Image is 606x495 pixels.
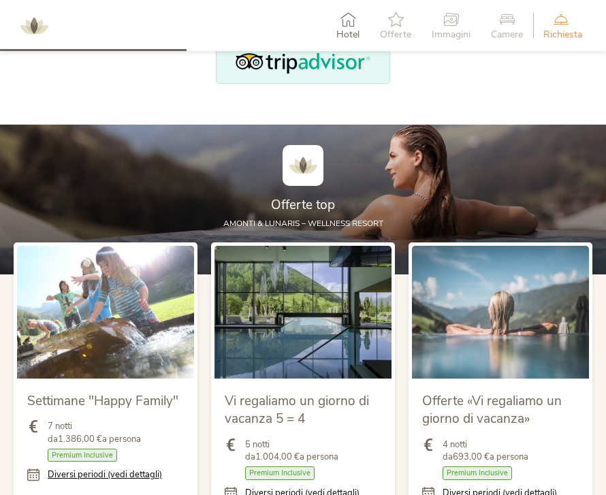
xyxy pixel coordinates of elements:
[245,466,315,479] span: Premium Inclusive
[48,468,162,481] a: Diversi periodi (vedi dettagli)
[14,20,54,30] a: AMONTI & LUNARIS Wellnessresort
[14,5,54,46] img: AMONTI & LUNARIS Wellnessresort
[336,30,360,39] span: Hotel
[283,145,323,186] img: AMONTI & LUNARIS Wellnessresort
[233,53,373,74] img: Tripadvisor
[48,420,141,445] span: 7 notti da a persona
[245,438,338,463] span: 5 notti da a persona
[48,449,117,462] span: Premium Inclusive
[223,218,383,229] span: AMONTI & LUNARIS – wellness resort
[543,30,582,39] span: Richiesta
[380,30,411,39] span: Offerte
[422,392,562,428] span: Offerte «Vi regaliamo un giorno di vacanza»
[17,246,194,379] img: Settimane "Happy Family"
[453,451,490,463] b: 693,00 €
[58,433,102,445] b: 1.386,00 €
[214,246,392,379] img: Vi regaliamo un giorno di vacanza 5 = 4
[491,30,523,39] span: Camere
[443,466,512,479] span: Premium Inclusive
[443,438,528,463] span: 4 notti da a persona
[225,392,369,428] span: Vi regaliamo un giorno di vacanza 5 = 4
[432,30,471,39] span: Immagini
[412,246,589,379] img: Offerte «Vi regaliamo un giorno di vacanza»
[255,451,300,463] b: 1.004,00 €
[27,392,178,410] span: Settimane "Happy Family"
[271,196,335,214] span: Offerte top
